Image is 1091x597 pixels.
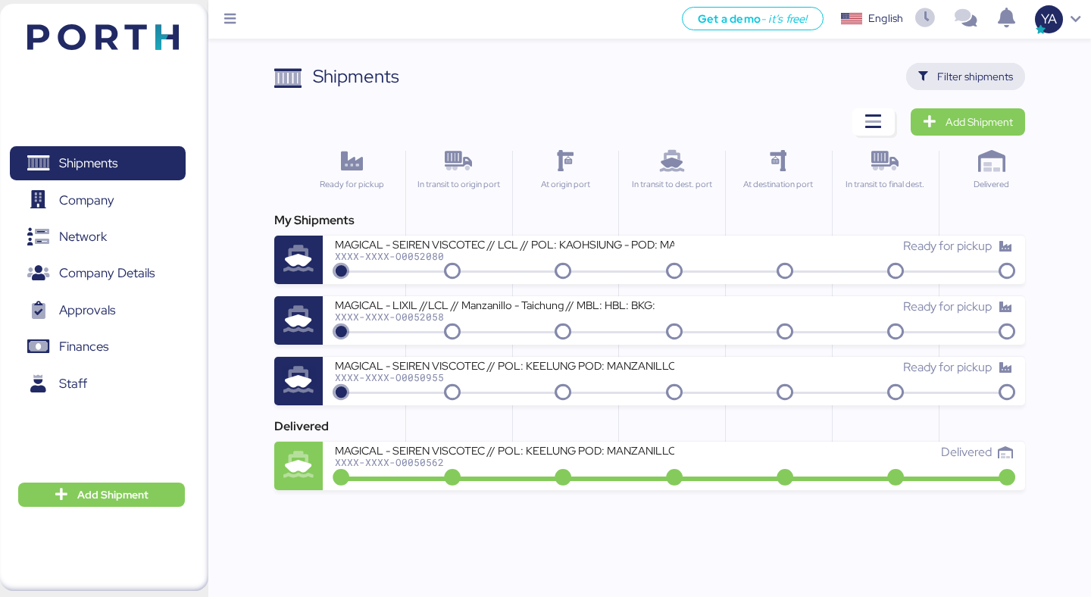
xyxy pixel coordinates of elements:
div: MAGICAL - SEIREN VISCOTEC // LCL // POL: KAOHSIUNG - POD: MANZANILLO // MBL: MTPKHHZLO257001 - HB... [335,237,674,250]
div: XXXX-XXXX-O0050955 [335,372,674,383]
span: Ready for pickup [903,238,992,254]
div: XXXX-XXXX-O0052080 [335,251,674,261]
span: Add Shipment [946,113,1013,131]
a: Add Shipment [911,108,1025,136]
div: In transit to origin port [412,178,505,191]
a: Staff [10,367,186,402]
div: XXXX-XXXX-O0050562 [335,457,674,467]
a: Finances [10,330,186,364]
span: Staff [59,373,87,395]
div: My Shipments [274,211,1024,230]
span: Company [59,189,114,211]
div: In transit to final dest. [839,178,932,191]
span: Network [59,226,107,248]
button: Menu [217,7,243,33]
span: Ready for pickup [903,298,992,314]
span: YA [1041,9,1057,29]
a: Company Details [10,256,186,291]
span: Shipments [59,152,117,174]
div: MAGICAL - SEIREN VISCOTEC // POL: KEELUNG POD: MANZANILLO // MBL: ONEYTPEF22387500HBL: MTPKEEZLO2... [335,443,674,456]
a: Network [10,220,186,255]
div: At origin port [519,178,612,191]
span: Filter shipments [937,67,1013,86]
span: Delivered [941,444,992,460]
span: Finances [59,336,108,358]
div: XXXX-XXXX-O0052058 [335,311,674,322]
div: In transit to dest. port [625,178,718,191]
a: Company [10,183,186,217]
div: Delivered [946,178,1039,191]
div: Ready for pickup [305,178,399,191]
div: At destination port [732,178,825,191]
button: Filter shipments [906,63,1025,90]
a: Approvals [10,293,186,328]
span: Approvals [59,299,115,321]
div: MAGICAL - LIXIL //LCL // Manzanillo - Taichung // MBL: HBL: BKG: [335,298,674,311]
span: Ready for pickup [903,359,992,375]
div: English [868,11,903,27]
a: Shipments [10,146,186,181]
button: Add Shipment [18,483,185,507]
span: Add Shipment [77,486,148,504]
span: Company Details [59,262,155,284]
div: Shipments [313,63,399,90]
div: MAGICAL - SEIREN VISCOTEC // POL: KEELUNG POD: MANZANILLO // MBL: SEAMAN2504207 HBL: MTPKEEMZO254... [335,358,674,371]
